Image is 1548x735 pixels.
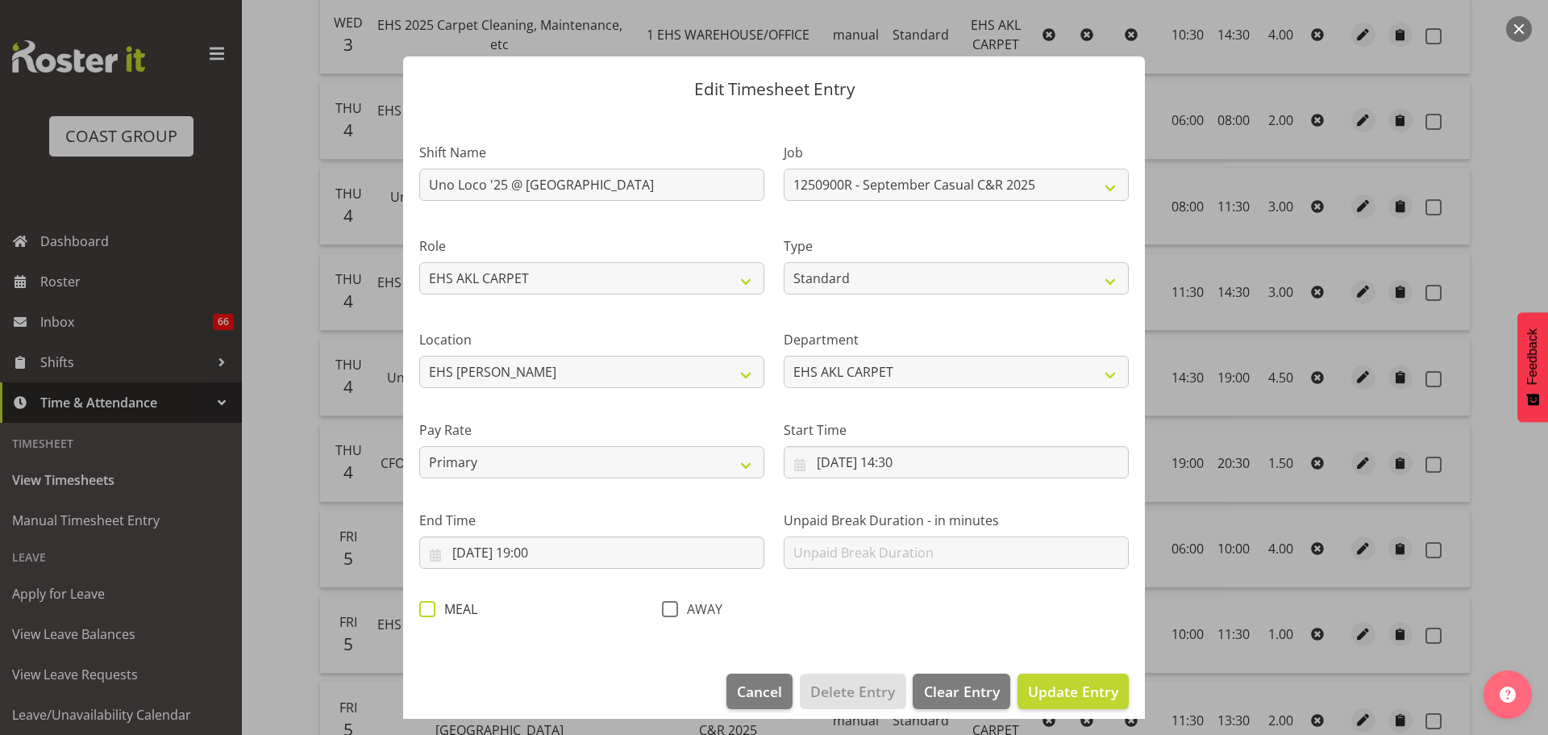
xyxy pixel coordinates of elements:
label: Role [419,236,764,256]
input: Unpaid Break Duration [784,537,1129,569]
span: Cancel [737,681,782,702]
label: Type [784,236,1129,256]
span: Feedback [1525,328,1540,385]
label: Pay Rate [419,420,764,440]
span: AWAY [678,601,722,617]
span: Clear Entry [924,681,1000,702]
p: Edit Timesheet Entry [419,81,1129,98]
label: Start Time [784,420,1129,440]
button: Feedback - Show survey [1517,312,1548,422]
span: Delete Entry [810,681,895,702]
label: Location [419,330,764,349]
button: Cancel [726,674,793,709]
input: Shift Name [419,169,764,201]
span: MEAL [435,601,477,617]
button: Clear Entry [913,674,1009,709]
label: Shift Name [419,143,764,162]
button: Update Entry [1017,674,1129,709]
label: End Time [419,511,764,530]
span: Update Entry [1028,682,1118,701]
input: Click to select... [419,537,764,569]
label: Unpaid Break Duration - in minutes [784,511,1129,530]
button: Delete Entry [800,674,905,709]
label: Job [784,143,1129,162]
label: Department [784,330,1129,349]
img: help-xxl-2.png [1500,687,1516,703]
input: Click to select... [784,446,1129,478]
